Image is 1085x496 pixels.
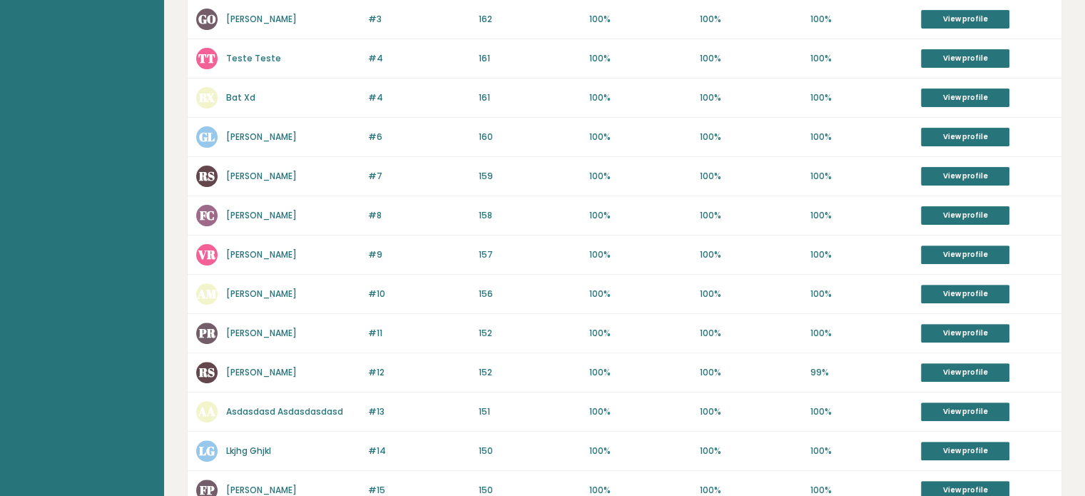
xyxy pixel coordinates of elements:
a: View profile [921,49,1009,68]
p: 152 [479,366,581,379]
p: 100% [700,91,802,104]
text: VR [198,246,216,263]
p: 100% [810,288,912,300]
p: 100% [700,366,802,379]
p: 100% [589,405,691,418]
a: View profile [921,167,1009,186]
p: 100% [700,327,802,340]
text: AA [198,403,215,420]
a: View profile [921,324,1009,343]
p: 100% [589,327,691,340]
p: #14 [368,445,470,457]
p: #12 [368,366,470,379]
p: 100% [589,209,691,222]
a: [PERSON_NAME] [226,327,297,339]
p: 100% [589,445,691,457]
text: RS [198,168,215,184]
p: #8 [368,209,470,222]
p: 100% [810,52,912,65]
a: [PERSON_NAME] [226,13,297,25]
text: BX [199,89,215,106]
a: [PERSON_NAME] [226,248,297,260]
p: 100% [700,131,802,143]
p: 100% [700,13,802,26]
a: [PERSON_NAME] [226,288,297,300]
p: 151 [479,405,581,418]
a: [PERSON_NAME] [226,131,297,143]
a: View profile [921,403,1009,421]
a: [PERSON_NAME] [226,484,297,496]
p: #4 [368,91,470,104]
p: 100% [810,209,912,222]
a: View profile [921,285,1009,303]
p: 152 [479,327,581,340]
p: 157 [479,248,581,261]
a: Bat Xd [226,91,255,103]
text: GL [199,128,215,145]
p: 100% [810,91,912,104]
p: 100% [810,327,912,340]
a: View profile [921,206,1009,225]
p: 162 [479,13,581,26]
p: #9 [368,248,470,261]
a: [PERSON_NAME] [226,366,297,378]
p: 100% [589,52,691,65]
p: 99% [810,366,912,379]
p: #4 [368,52,470,65]
p: 159 [479,170,581,183]
a: Teste Teste [226,52,281,64]
text: TT [198,50,215,66]
p: #10 [368,288,470,300]
p: 100% [589,13,691,26]
p: 100% [810,405,912,418]
p: 150 [479,445,581,457]
p: #11 [368,327,470,340]
a: View profile [921,128,1009,146]
p: #7 [368,170,470,183]
a: View profile [921,246,1009,264]
p: 100% [700,52,802,65]
p: 100% [700,209,802,222]
text: AM [197,285,217,302]
p: 100% [700,248,802,261]
p: 100% [810,170,912,183]
text: FC [200,207,215,223]
p: 100% [589,248,691,261]
p: #6 [368,131,470,143]
p: 158 [479,209,581,222]
p: 100% [810,445,912,457]
p: 100% [810,13,912,26]
p: 160 [479,131,581,143]
p: 161 [479,52,581,65]
text: GO [198,11,216,27]
a: [PERSON_NAME] [226,170,297,182]
a: Asdasdasd Asdasdasdasd [226,405,343,417]
a: View profile [921,442,1009,460]
a: [PERSON_NAME] [226,209,297,221]
p: 100% [700,405,802,418]
p: 100% [589,131,691,143]
a: View profile [921,10,1009,29]
p: 100% [700,170,802,183]
text: RS [198,364,215,380]
a: Lkjhg Ghjkl [226,445,271,457]
p: 156 [479,288,581,300]
p: 100% [589,91,691,104]
text: PR [198,325,216,341]
a: View profile [921,88,1009,107]
p: 161 [479,91,581,104]
text: LG [199,442,215,459]
p: #13 [368,405,470,418]
p: 100% [810,131,912,143]
p: 100% [589,170,691,183]
p: 100% [700,445,802,457]
p: #3 [368,13,470,26]
p: 100% [700,288,802,300]
p: 100% [589,366,691,379]
a: View profile [921,363,1009,382]
p: 100% [589,288,691,300]
p: 100% [810,248,912,261]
